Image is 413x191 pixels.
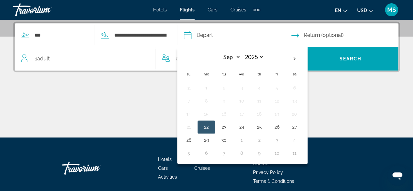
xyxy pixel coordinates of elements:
button: Day 1 [236,135,247,145]
span: en [335,8,341,13]
button: Day 2 [254,135,264,145]
button: Day 5 [272,83,282,92]
button: Day 10 [236,96,247,105]
button: Day 3 [236,83,247,92]
iframe: Button to launch messaging window [387,165,408,186]
button: Day 6 [201,149,212,158]
select: Select year [243,51,264,63]
button: Change currency [357,6,373,15]
button: Day 19 [272,109,282,119]
button: Day 26 [272,122,282,132]
button: Day 28 [183,135,194,145]
button: Day 4 [254,83,264,92]
span: 1 [35,54,50,63]
a: Cruises [230,7,246,12]
button: Day 7 [183,96,194,105]
button: Day 5 [183,149,194,158]
button: User Menu [383,3,400,17]
button: Day 1 [201,83,212,92]
a: Cars [208,7,217,12]
button: Day 21 [183,122,194,132]
button: Day 20 [289,109,300,119]
a: Activities [158,174,177,180]
button: Day 24 [236,122,247,132]
button: Day 18 [254,109,264,119]
button: Day 11 [254,96,264,105]
button: Day 30 [219,135,229,145]
button: Day 12 [272,96,282,105]
button: Day 7 [219,149,229,158]
button: Day 14 [183,109,194,119]
a: Cruises [194,166,210,171]
button: Day 3 [272,135,282,145]
a: Cars [158,166,168,171]
button: Day 4 [289,135,300,145]
button: Day 10 [272,149,282,158]
button: Next month [286,51,303,66]
button: Day 2 [219,83,229,92]
button: Day 9 [254,149,264,158]
button: Day 13 [289,96,300,105]
button: Day 9 [219,96,229,105]
button: Depart date [184,24,291,47]
button: Travelers: 1 adult, 0 children [15,47,302,71]
button: Day 27 [289,122,300,132]
a: Terms & Conditions [253,179,294,184]
button: Day 22 [201,122,212,132]
span: Adult [37,56,50,62]
button: Day 16 [219,109,229,119]
button: Day 6 [289,83,300,92]
div: Search widget [15,23,398,71]
a: Flights [180,7,195,12]
button: Return date [291,24,399,47]
span: MS [387,7,396,13]
button: Day 11 [289,149,300,158]
button: Extra navigation items [253,5,260,15]
button: Day 8 [201,96,212,105]
button: Day 29 [201,135,212,145]
button: Day 17 [236,109,247,119]
button: Day 8 [236,149,247,158]
a: Travorium [62,158,127,178]
span: USD [357,8,367,13]
button: Day 25 [254,122,264,132]
a: Travorium [13,1,78,18]
select: Select month [219,51,241,63]
button: Day 31 [183,83,194,92]
span: 0 [176,54,198,63]
a: Hotels [153,7,167,12]
button: Day 23 [219,122,229,132]
span: Search [339,56,361,61]
a: Hotels [158,157,172,162]
button: Search [302,47,398,71]
a: Privacy Policy [253,170,283,175]
button: Change language [335,6,347,15]
button: Day 15 [201,109,212,119]
span: Return (optional) [304,31,343,40]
